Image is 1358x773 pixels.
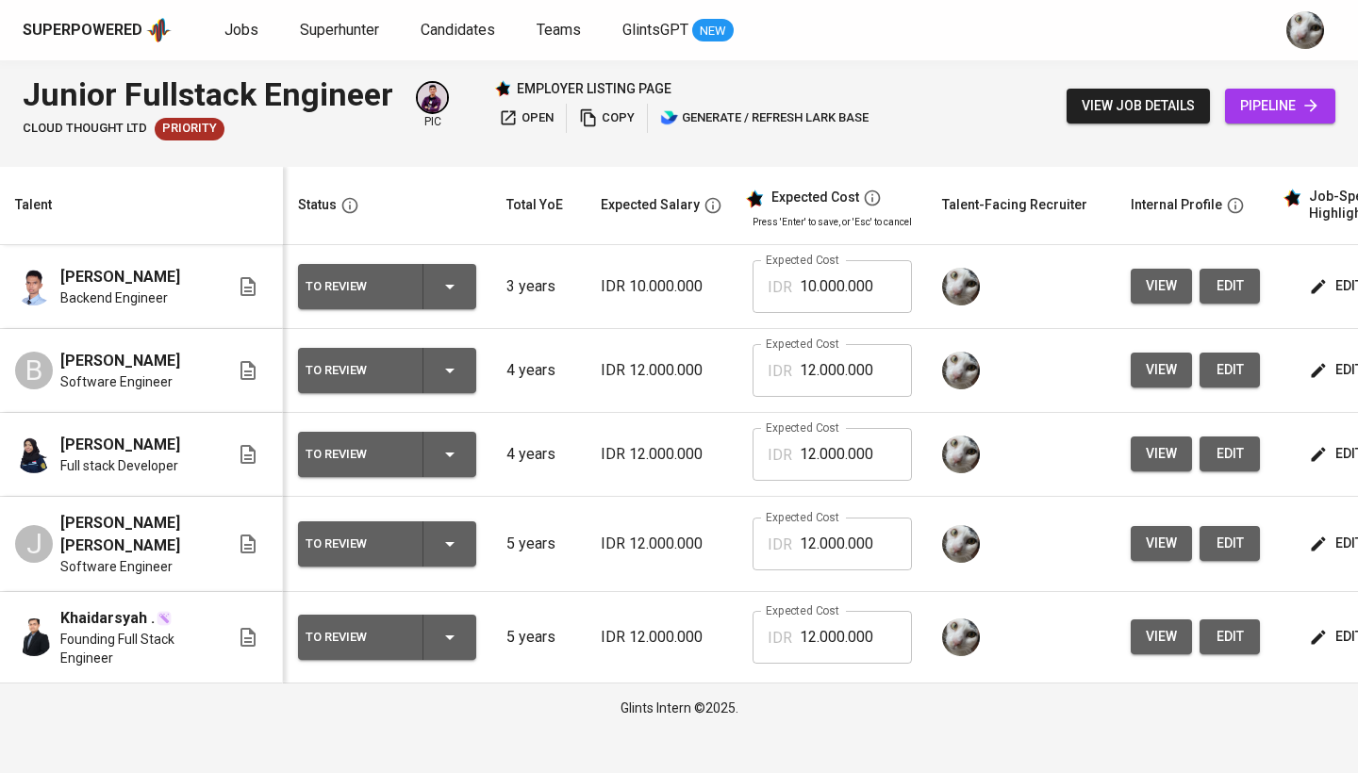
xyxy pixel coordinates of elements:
[60,512,207,557] span: [PERSON_NAME] [PERSON_NAME]
[574,104,639,133] button: copy
[60,372,173,391] span: Software Engineer
[601,443,722,466] p: IDR 12.000.000
[15,618,53,656] img: Khaidarsyah .
[298,348,476,393] button: To Review
[224,19,262,42] a: Jobs
[1283,189,1301,207] img: glints_star.svg
[224,21,258,39] span: Jobs
[768,276,792,299] p: IDR
[421,19,499,42] a: Candidates
[418,83,447,112] img: erwin@glints.com
[1131,193,1222,217] div: Internal Profile
[745,189,764,208] img: glints_star.svg
[692,22,734,41] span: NEW
[298,615,476,660] button: To Review
[60,557,173,576] span: Software Engineer
[157,611,172,626] img: magic_wand.svg
[601,626,722,649] p: IDR 12.000.000
[306,532,407,556] div: To Review
[60,607,155,630] span: Khaidarsyah .
[1225,89,1335,123] a: pipeline
[768,444,792,467] p: IDR
[155,118,224,140] div: New Job received from Demand Team
[1131,353,1192,387] button: view
[300,19,383,42] a: Superhunter
[23,72,393,118] div: Junior Fullstack Engineer
[60,434,180,456] span: [PERSON_NAME]
[1215,442,1245,466] span: edit
[1215,532,1245,555] span: edit
[1067,89,1210,123] button: view job details
[15,525,53,563] div: J
[1146,625,1177,649] span: view
[601,275,722,298] p: IDR 10.000.000
[506,626,571,649] p: 5 years
[416,81,449,130] div: pic
[1200,353,1260,387] button: edit
[506,275,571,298] p: 3 years
[1200,619,1260,654] button: edit
[1200,526,1260,561] button: edit
[517,79,671,98] p: employer listing page
[298,432,476,477] button: To Review
[1146,442,1177,466] span: view
[155,120,224,138] span: Priority
[942,193,1087,217] div: Talent-Facing Recruiter
[942,352,980,389] img: tharisa.rizky@glints.com
[306,358,407,383] div: To Review
[298,521,476,567] button: To Review
[306,274,407,299] div: To Review
[298,264,476,309] button: To Review
[60,288,168,307] span: Backend Engineer
[506,359,571,382] p: 4 years
[506,443,571,466] p: 4 years
[537,21,581,39] span: Teams
[768,534,792,556] p: IDR
[1215,625,1245,649] span: edit
[1082,94,1195,118] span: view job details
[499,107,554,129] span: open
[1131,619,1192,654] button: view
[146,16,172,44] img: app logo
[60,630,207,667] span: Founding Full Stack Engineer
[1131,436,1192,471] button: view
[494,80,511,97] img: Glints Star
[1146,532,1177,555] span: view
[306,625,407,650] div: To Review
[15,352,53,389] div: B
[23,16,172,44] a: Superpoweredapp logo
[60,456,178,475] span: Full stack Developer
[23,120,147,138] span: Cloud Thought LTD
[753,215,912,229] p: Press 'Enter' to save, or 'Esc' to cancel
[15,268,53,305] img: Muchamad Fauzy
[1146,358,1177,382] span: view
[60,350,180,372] span: [PERSON_NAME]
[601,193,700,217] div: Expected Salary
[60,266,180,288] span: [PERSON_NAME]
[1200,436,1260,471] a: edit
[506,193,563,217] div: Total YoE
[660,107,869,129] span: generate / refresh lark base
[1200,269,1260,304] button: edit
[23,20,142,41] div: Superpowered
[601,533,722,555] p: IDR 12.000.000
[1286,11,1324,49] img: tharisa.rizky@glints.com
[942,436,980,473] img: tharisa.rizky@glints.com
[298,193,337,217] div: Status
[622,21,688,39] span: GlintsGPT
[771,189,859,206] div: Expected Cost
[15,436,53,473] img: Vivy Cahyani
[768,627,792,650] p: IDR
[579,107,635,129] span: copy
[942,268,980,305] img: tharisa.rizky@glints.com
[494,104,558,133] button: open
[506,533,571,555] p: 5 years
[622,19,734,42] a: GlintsGPT NEW
[1240,94,1320,118] span: pipeline
[768,360,792,383] p: IDR
[1146,274,1177,298] span: view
